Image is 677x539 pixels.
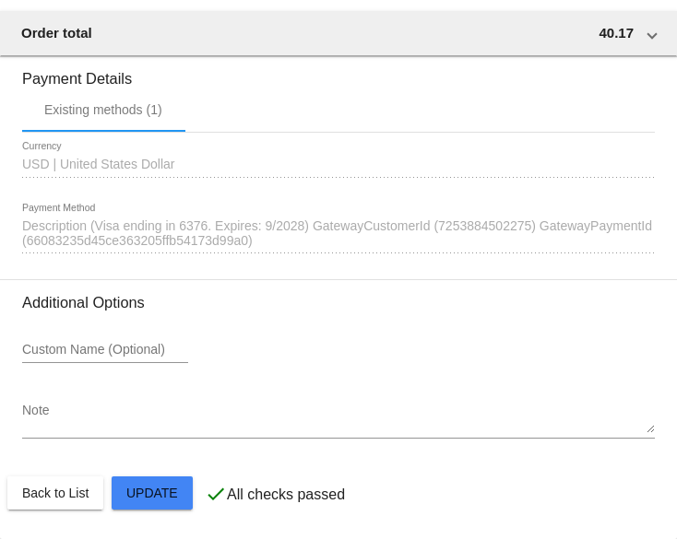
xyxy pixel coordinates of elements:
[112,476,193,510] button: Update
[22,56,655,88] h3: Payment Details
[22,343,188,357] input: Custom Name (Optional)
[22,486,89,500] span: Back to List
[205,483,227,505] mat-icon: check
[599,25,634,41] span: 40.17
[21,25,92,41] span: Order total
[22,157,174,171] span: USD | United States Dollar
[22,294,655,311] h3: Additional Options
[22,218,652,248] span: Description (Visa ending in 6376. Expires: 9/2028) GatewayCustomerId (7253884502275) GatewayPayme...
[44,102,162,117] div: Existing methods (1)
[7,476,103,510] button: Back to List
[227,486,345,503] p: All checks passed
[126,486,178,500] span: Update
